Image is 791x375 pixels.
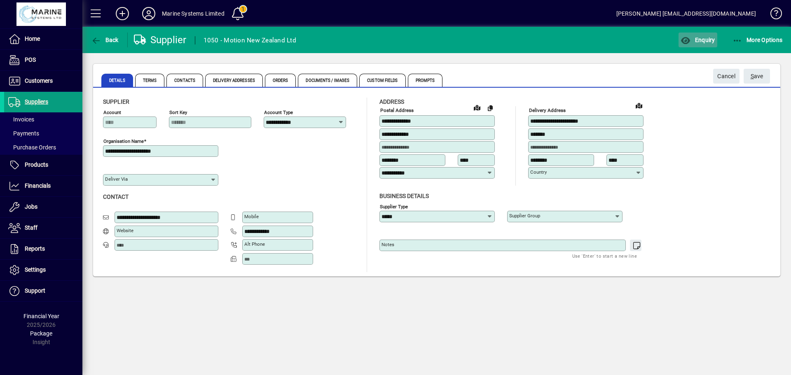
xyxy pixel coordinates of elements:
button: Enquiry [679,33,717,47]
span: Home [25,35,40,42]
span: Staff [25,224,37,231]
span: Cancel [717,70,735,83]
span: Payments [8,130,39,137]
span: Suppliers [25,98,48,105]
div: [PERSON_NAME] [EMAIL_ADDRESS][DOMAIN_NAME] [616,7,756,20]
a: Settings [4,260,82,280]
span: POS [25,56,36,63]
span: Enquiry [681,37,715,43]
mat-label: Website [117,228,133,233]
a: Staff [4,218,82,238]
span: Customers [25,77,53,84]
mat-label: Deliver via [105,176,128,182]
a: Payments [4,126,82,140]
span: Business details [379,193,429,199]
span: Contacts [166,74,203,87]
a: View on map [632,99,646,112]
mat-label: Account [103,109,121,115]
a: Knowledge Base [764,2,781,28]
mat-label: Alt Phone [244,241,265,247]
button: Back [89,33,121,47]
a: Home [4,29,82,49]
a: Customers [4,71,82,91]
mat-label: Mobile [244,214,259,219]
span: Supplier [103,98,129,105]
div: Supplier [134,33,187,47]
mat-label: Organisation name [103,138,144,144]
a: Invoices [4,112,82,126]
span: Orders [265,74,296,87]
app-page-header-button: Back [82,33,128,47]
span: Package [30,330,52,337]
mat-label: Sort key [169,109,187,115]
a: Products [4,155,82,175]
span: Documents / Images [298,74,357,87]
span: Reports [25,245,45,252]
button: Profile [136,6,162,21]
span: Invoices [8,116,34,123]
span: Support [25,287,45,294]
span: Address [379,98,404,105]
span: Prompts [408,74,443,87]
span: Purchase Orders [8,144,56,151]
span: Custom Fields [359,74,405,87]
mat-label: Supplier type [380,203,408,209]
span: Products [25,161,48,168]
button: Cancel [713,69,740,84]
a: Jobs [4,197,82,217]
a: View on map [470,101,484,114]
span: Terms [135,74,165,87]
mat-label: Country [530,169,547,175]
span: More Options [732,37,783,43]
span: Delivery Addresses [205,74,263,87]
a: Support [4,281,82,301]
span: Financial Year [23,313,59,319]
a: Purchase Orders [4,140,82,154]
span: S [751,73,754,79]
button: Copy to Delivery address [484,101,497,114]
mat-label: Supplier group [509,213,540,219]
a: Reports [4,239,82,259]
span: ave [751,70,763,83]
mat-label: Account Type [264,109,293,115]
span: Contact [103,193,129,200]
a: Financials [4,176,82,196]
span: Back [91,37,119,43]
span: Jobs [25,203,37,210]
span: Settings [25,266,46,273]
div: 1050 - Motion New Zealand Ltd [204,34,296,47]
span: Details [101,74,133,87]
button: More Options [730,33,785,47]
mat-label: Notes [381,242,394,247]
button: Add [109,6,136,21]
div: Marine Systems Limited [162,7,225,20]
button: Save [744,69,770,84]
mat-hint: Use 'Enter' to start a new line [572,251,637,261]
span: Financials [25,182,51,189]
a: POS [4,50,82,70]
